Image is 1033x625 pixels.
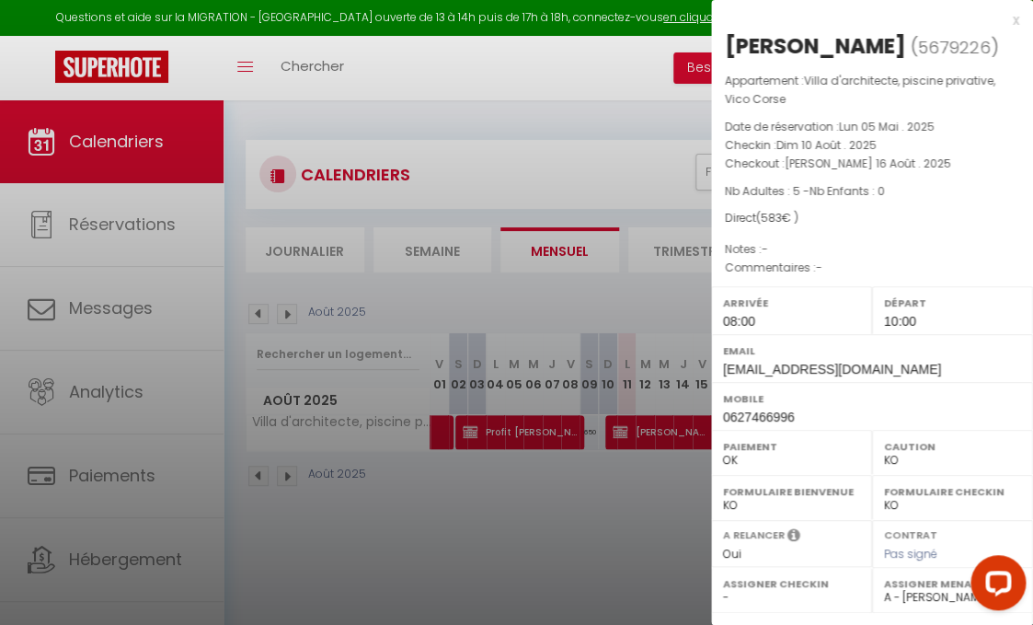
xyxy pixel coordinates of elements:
span: Dim 10 Août . 2025 [776,137,877,153]
span: [EMAIL_ADDRESS][DOMAIN_NAME] [723,362,941,376]
label: Formulaire Bienvenue [723,482,860,501]
span: - [762,241,768,257]
p: Notes : [725,240,1019,259]
label: Paiement [723,437,860,456]
label: Assigner Checkin [723,574,860,593]
p: Appartement : [725,72,1019,109]
label: Contrat [884,527,937,539]
label: A relancer [723,527,785,543]
span: Nb Adultes : 5 - [725,183,885,199]
label: Arrivée [723,294,860,312]
p: Checkin : [725,136,1019,155]
span: Nb Enfants : 0 [809,183,885,199]
span: 10:00 [884,314,916,329]
span: 583 [761,210,782,226]
span: 08:00 [723,314,755,329]
div: x [711,9,1019,31]
span: Villa d'architecte, piscine privative, Vico Corse [725,73,995,107]
p: Commentaires : [725,259,1019,277]
span: Pas signé [884,546,937,561]
p: Checkout : [725,155,1019,173]
span: ( € ) [756,210,798,226]
span: ( ) [911,34,999,60]
p: Date de réservation : [725,118,1019,136]
label: Caution [884,437,1021,456]
i: Sélectionner OUI si vous souhaiter envoyer les séquences de messages post-checkout [787,527,800,548]
div: [PERSON_NAME] [725,31,906,61]
label: Mobile [723,389,1021,408]
label: Départ [884,294,1021,312]
label: Formulaire Checkin [884,482,1021,501]
label: Assigner Menage [884,574,1021,593]
span: [PERSON_NAME] 16 Août . 2025 [785,156,951,171]
label: Email [723,341,1021,360]
span: 5679226 [918,36,991,59]
span: Lun 05 Mai . 2025 [839,119,935,134]
iframe: LiveChat chat widget [956,548,1033,625]
div: Direct [725,210,1019,227]
span: - [816,260,822,275]
span: 0627466996 [723,410,795,424]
